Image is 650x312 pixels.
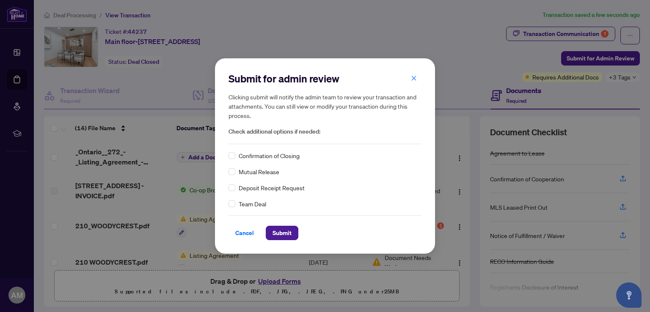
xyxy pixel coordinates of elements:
button: Open asap [616,282,642,308]
button: Cancel [229,226,261,240]
span: Submit [273,226,292,240]
span: Check additional options if needed: [229,127,421,137]
span: Cancel [235,226,254,240]
span: Confirmation of Closing [239,151,300,160]
button: Submit [266,226,298,240]
h5: Clicking submit will notify the admin team to review your transaction and attachments. You can st... [229,92,421,120]
h2: Submit for admin review [229,72,421,85]
span: Team Deal [239,199,266,208]
span: Deposit Receipt Request [239,183,305,192]
span: Mutual Release [239,167,279,176]
span: close [411,75,417,81]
